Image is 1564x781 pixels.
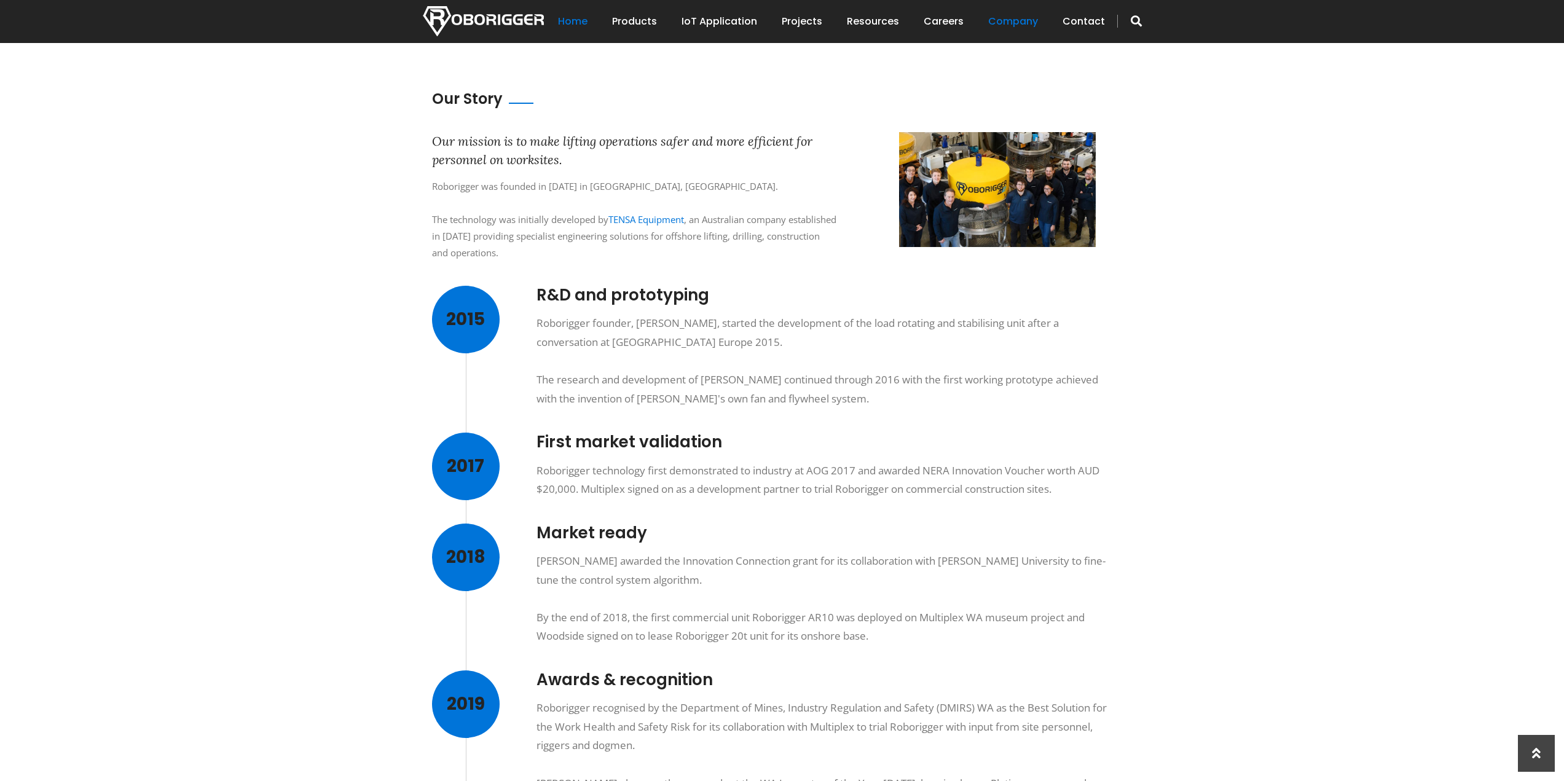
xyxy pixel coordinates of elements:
[682,2,757,41] a: IoT Application
[536,314,1114,408] div: Roborigger founder, [PERSON_NAME], started the development of the load rotating and stabilising u...
[612,2,657,41] a: Products
[608,213,684,226] a: TENSA Equipment
[432,524,500,591] div: 2018
[432,433,500,500] div: 2017
[536,524,1114,543] h3: Market ready
[423,6,544,36] img: Nortech
[432,88,503,109] h2: Our Story
[432,286,500,353] div: 2015
[924,2,964,41] a: Careers
[536,433,1114,452] h3: First market validation
[988,2,1038,41] a: Company
[536,286,1114,305] h3: R&D and prototyping
[536,552,1114,646] div: [PERSON_NAME] awarded the Innovation Connection grant for its collaboration with [PERSON_NAME] Un...
[432,132,838,169] div: Our mission is to make lifting operations safer and more efficient for personnel on worksites.
[782,2,822,41] a: Projects
[847,2,899,41] a: Resources
[899,132,1096,246] img: image
[536,461,1114,499] div: Roborigger technology first demonstrated to industry at AOG 2017 and awarded NERA Innovation Vouc...
[536,670,1114,689] h3: Awards & recognition
[1063,2,1105,41] a: Contact
[558,2,587,41] a: Home
[432,670,500,738] div: 2019
[432,178,838,261] div: Roborigger was founded in [DATE] in [GEOGRAPHIC_DATA], [GEOGRAPHIC_DATA]. The technology was init...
